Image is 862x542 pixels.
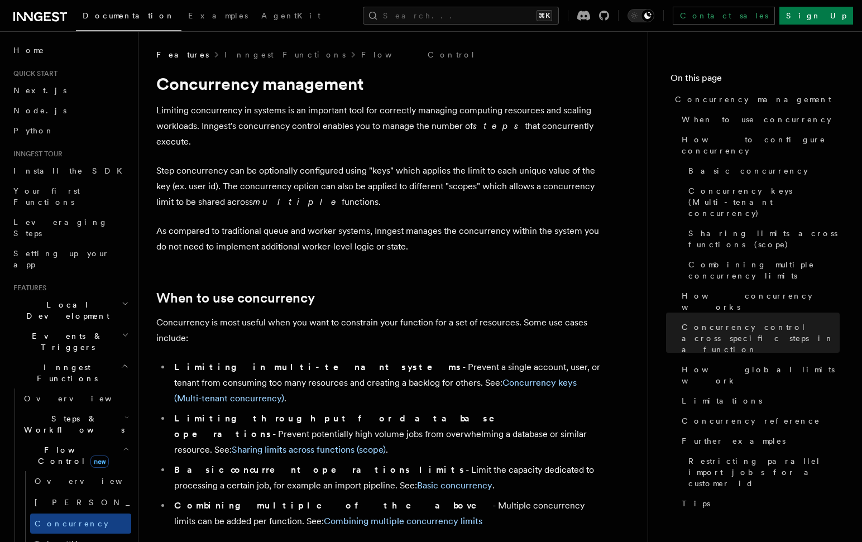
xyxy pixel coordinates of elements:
[156,49,209,60] span: Features
[171,498,603,529] li: - Multiple concurrency limits can be added per function. See:
[9,357,131,388] button: Inngest Functions
[682,435,786,447] span: Further examples
[363,7,559,25] button: Search...⌘K
[9,330,122,353] span: Events & Triggers
[682,498,710,509] span: Tips
[35,519,108,528] span: Concurrency
[261,11,320,20] span: AgentKit
[9,243,131,275] a: Setting up your app
[20,388,131,409] a: Overview
[682,134,840,156] span: How to configure concurrency
[188,11,248,20] span: Examples
[677,411,840,431] a: Concurrency reference
[688,228,840,250] span: Sharing limits across functions (scope)
[13,45,45,56] span: Home
[675,94,831,105] span: Concurrency management
[677,317,840,359] a: Concurrency control across specific steps in a function
[9,212,131,243] a: Leveraging Steps
[361,49,476,60] a: Flow Control
[20,440,131,471] button: Flow Controlnew
[171,462,603,493] li: - Limit the capacity dedicated to processing a certain job, for example an import pipeline. See: .
[13,249,109,269] span: Setting up your app
[181,3,255,30] a: Examples
[673,7,775,25] a: Contact sales
[24,394,139,403] span: Overview
[684,223,840,255] a: Sharing limits across functions (scope)
[682,364,840,386] span: How global limits work
[156,103,603,150] p: Limiting concurrency in systems is an important tool for correctly managing computing resources a...
[171,359,603,406] li: - Prevent a single account, user, or tenant from consuming too many resources and creating a back...
[677,359,840,391] a: How global limits work
[35,477,150,486] span: Overview
[13,106,66,115] span: Node.js
[35,498,198,507] span: [PERSON_NAME]
[671,71,840,89] h4: On this page
[9,362,121,384] span: Inngest Functions
[682,114,831,125] span: When to use concurrency
[13,86,66,95] span: Next.js
[90,455,109,468] span: new
[13,126,54,135] span: Python
[9,181,131,212] a: Your first Functions
[20,413,124,435] span: Steps & Workflows
[9,299,122,322] span: Local Development
[174,413,510,439] strong: Limiting throughput for database operations
[30,491,131,514] a: [PERSON_NAME]
[684,161,840,181] a: Basic concurrency
[677,493,840,514] a: Tips
[682,415,820,426] span: Concurrency reference
[76,3,181,31] a: Documentation
[224,49,346,60] a: Inngest Functions
[156,74,603,94] h1: Concurrency management
[13,186,80,207] span: Your first Functions
[9,69,58,78] span: Quick start
[671,89,840,109] a: Concurrency management
[537,10,552,21] kbd: ⌘K
[684,181,840,223] a: Concurrency keys (Multi-tenant concurrency)
[30,471,131,491] a: Overview
[174,362,462,372] strong: Limiting in multi-tenant systems
[9,161,131,181] a: Install the SDK
[232,444,386,455] a: Sharing limits across functions (scope)
[9,295,131,326] button: Local Development
[255,3,327,30] a: AgentKit
[9,100,131,121] a: Node.js
[677,109,840,129] a: When to use concurrency
[20,409,131,440] button: Steps & Workflows
[779,7,853,25] a: Sign Up
[324,516,482,526] a: Combining multiple concurrency limits
[677,431,840,451] a: Further examples
[9,121,131,141] a: Python
[13,166,129,175] span: Install the SDK
[156,163,603,210] p: Step concurrency can be optionally configured using "keys" which applies the limit to each unique...
[688,185,840,219] span: Concurrency keys (Multi-tenant concurrency)
[684,255,840,286] a: Combining multiple concurrency limits
[628,9,654,22] button: Toggle dark mode
[253,196,342,207] em: multiple
[682,395,762,406] span: Limitations
[9,326,131,357] button: Events & Triggers
[684,451,840,493] a: Restricting parallel import jobs for a customer id
[682,290,840,313] span: How concurrency works
[473,121,525,131] em: steps
[9,40,131,60] a: Home
[30,514,131,534] a: Concurrency
[83,11,175,20] span: Documentation
[677,391,840,411] a: Limitations
[677,286,840,317] a: How concurrency works
[20,444,123,467] span: Flow Control
[9,150,63,159] span: Inngest tour
[174,464,466,475] strong: Basic concurrent operations limits
[677,129,840,161] a: How to configure concurrency
[171,411,603,458] li: - Prevent potentially high volume jobs from overwhelming a database or similar resource. See: .
[13,218,108,238] span: Leveraging Steps
[688,259,840,281] span: Combining multiple concurrency limits
[156,223,603,255] p: As compared to traditional queue and worker systems, Inngest manages the concurrency within the s...
[9,284,46,292] span: Features
[174,500,492,511] strong: Combining multiple of the above
[682,322,840,355] span: Concurrency control across specific steps in a function
[688,165,808,176] span: Basic concurrency
[9,80,131,100] a: Next.js
[688,455,840,489] span: Restricting parallel import jobs for a customer id
[156,315,603,346] p: Concurrency is most useful when you want to constrain your function for a set of resources. Some ...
